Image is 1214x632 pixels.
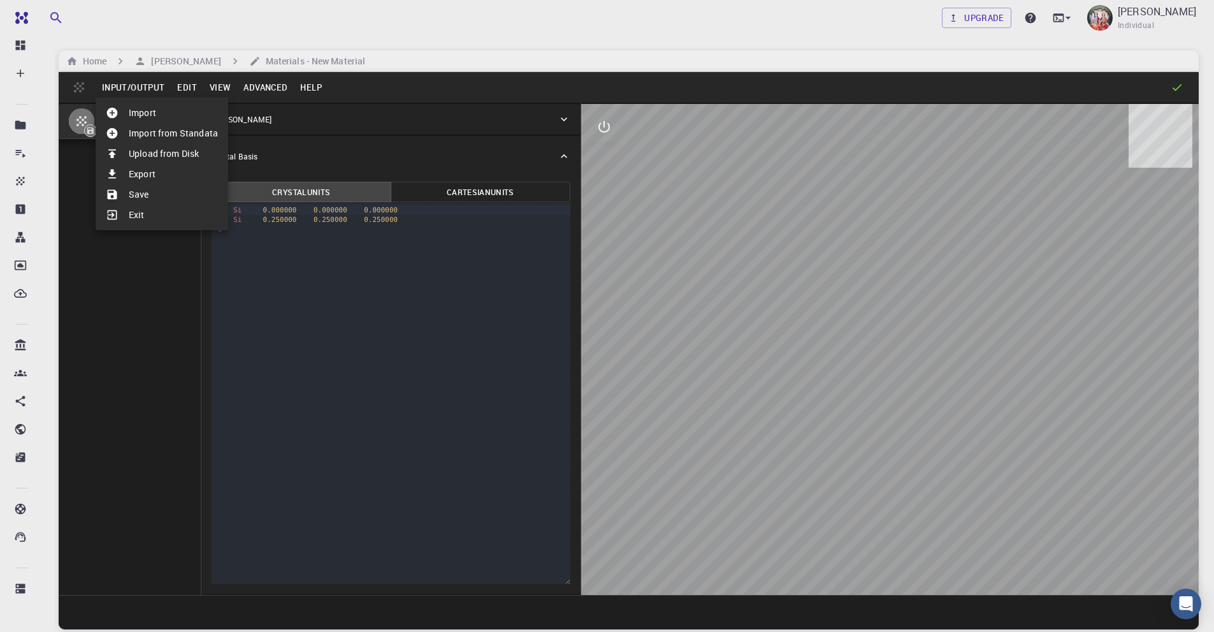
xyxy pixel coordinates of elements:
[96,143,228,164] li: Upload from Disk
[1171,589,1201,619] div: Open Intercom Messenger
[96,103,228,123] li: Import
[96,164,228,184] li: Export
[25,9,71,20] span: Support
[96,184,228,205] li: Save
[96,123,228,143] li: Import from Standata
[96,205,228,225] li: Exit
